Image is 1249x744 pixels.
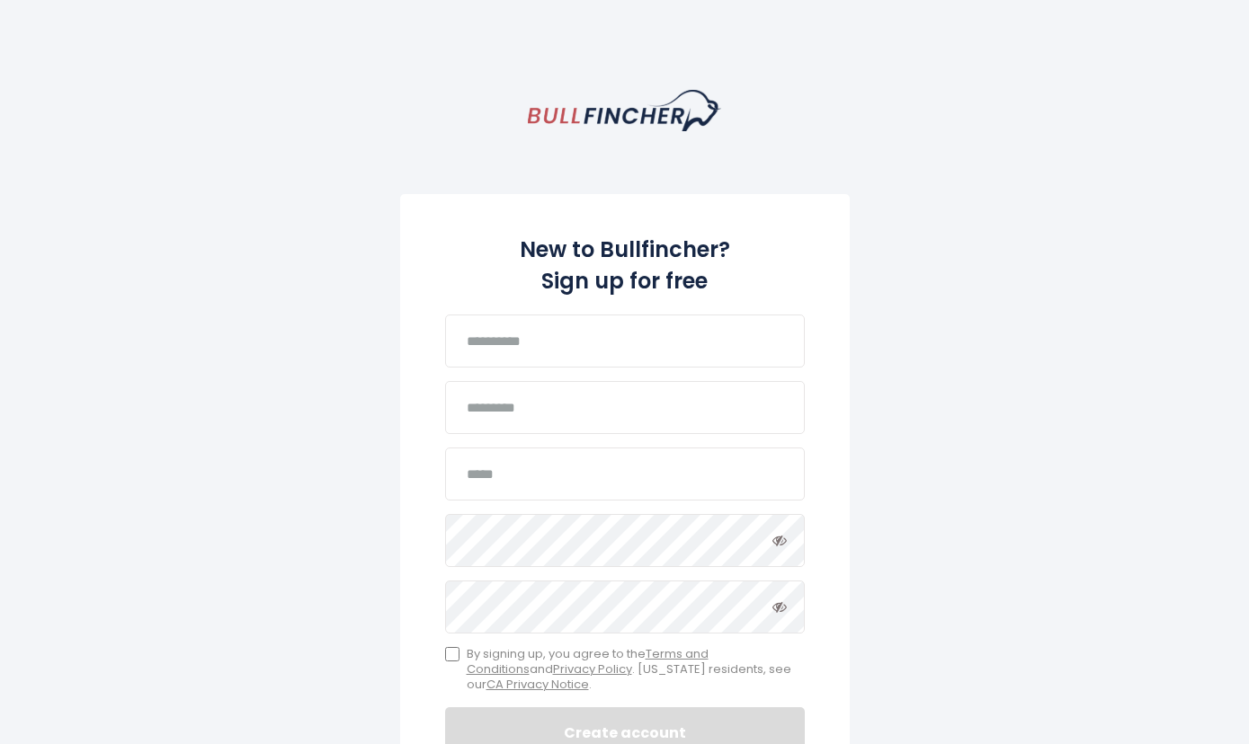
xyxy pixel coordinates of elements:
a: CA Privacy Notice [486,676,589,693]
input: By signing up, you agree to theTerms and ConditionsandPrivacy Policy. [US_STATE] residents, see o... [445,647,459,661]
h2: New to Bullfincher? Sign up for free [445,234,805,297]
a: Terms and Conditions [467,645,709,678]
span: By signing up, you agree to the and . [US_STATE] residents, see our . [467,647,805,693]
a: Privacy Policy [553,660,632,678]
a: homepage [528,90,721,131]
keeper-lock: Open Keeper Popup [763,530,784,552]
